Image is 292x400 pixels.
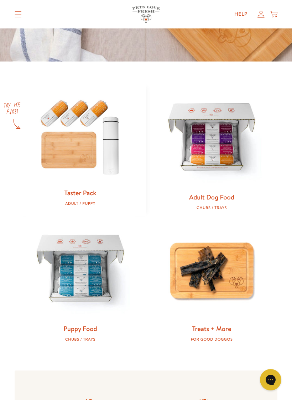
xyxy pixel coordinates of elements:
[256,367,285,393] iframe: Gorgias live chat messenger
[157,337,266,342] div: For good doggos
[63,324,97,333] a: Puppy Food
[64,188,97,197] a: Taster Pack
[9,5,27,23] summary: Translation missing: en.sections.header.menu
[26,201,135,206] div: Adult / Puppy
[26,337,135,342] div: Chubs / Trays
[229,7,253,21] a: Help
[132,6,160,22] img: Pets Love Fresh
[192,324,231,333] a: Treats + More
[157,206,266,210] div: Chubs / Trays
[189,192,234,202] a: Adult Dog Food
